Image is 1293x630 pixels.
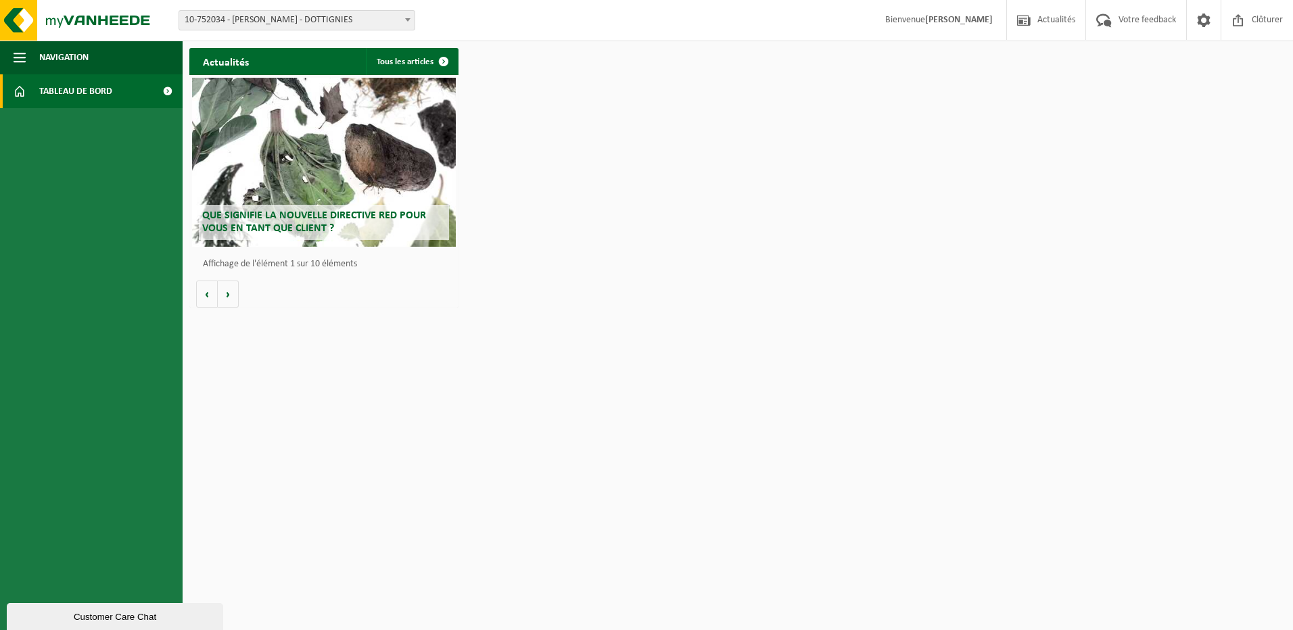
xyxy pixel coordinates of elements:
[196,281,218,308] button: Vorige
[218,281,239,308] button: Volgende
[202,210,426,234] span: Que signifie la nouvelle directive RED pour vous en tant que client ?
[39,41,89,74] span: Navigation
[203,260,452,269] p: Affichage de l'élément 1 sur 10 éléments
[179,11,415,30] span: 10-752034 - STEPHANE SAVARINO - DOTTIGNIES
[366,48,457,75] a: Tous les articles
[192,78,456,247] a: Que signifie la nouvelle directive RED pour vous en tant que client ?
[7,600,226,630] iframe: chat widget
[189,48,262,74] h2: Actualités
[179,10,415,30] span: 10-752034 - STEPHANE SAVARINO - DOTTIGNIES
[39,74,112,108] span: Tableau de bord
[925,15,993,25] strong: [PERSON_NAME]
